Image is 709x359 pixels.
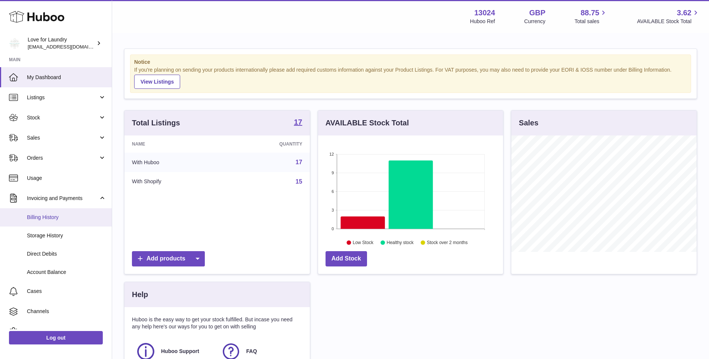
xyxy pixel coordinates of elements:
strong: 17 [294,118,302,126]
a: View Listings [134,75,180,89]
span: AVAILABLE Stock Total [637,18,700,25]
a: 3.62 AVAILABLE Stock Total [637,8,700,25]
div: Huboo Ref [470,18,495,25]
h3: AVAILABLE Stock Total [326,118,409,128]
span: My Dashboard [27,74,106,81]
strong: Notice [134,59,687,66]
span: Stock [27,114,98,121]
span: Invoicing and Payments [27,195,98,202]
text: 6 [332,189,334,194]
img: info@loveforlaundry.co.uk [9,38,20,49]
text: 9 [332,171,334,175]
th: Name [124,135,224,153]
a: 17 [296,159,302,165]
text: 3 [332,208,334,212]
a: 17 [294,118,302,127]
div: Currency [524,18,546,25]
span: Settings [27,328,106,335]
text: Healthy stock [386,240,414,245]
p: Huboo is the easy way to get your stock fulfilled. But incase you need any help here's our ways f... [132,316,302,330]
span: 3.62 [677,8,691,18]
text: 12 [329,152,334,156]
div: If you're planning on sending your products internationally please add required customs informati... [134,66,687,89]
span: Orders [27,154,98,162]
a: Add products [132,251,205,266]
span: 88.75 [580,8,599,18]
div: Love for Laundry [28,36,95,50]
span: Channels [27,308,106,315]
a: 15 [296,178,302,185]
span: Usage [27,175,106,182]
span: Sales [27,134,98,141]
span: Huboo Support [161,348,199,355]
span: Account Balance [27,269,106,276]
strong: GBP [529,8,545,18]
span: Total sales [574,18,608,25]
td: With Shopify [124,172,224,191]
a: Log out [9,331,103,344]
th: Quantity [224,135,309,153]
span: Direct Debits [27,250,106,257]
h3: Help [132,290,148,300]
td: With Huboo [124,153,224,172]
a: 88.75 Total sales [574,8,608,25]
span: FAQ [246,348,257,355]
h3: Total Listings [132,118,180,128]
a: Add Stock [326,251,367,266]
text: Stock over 2 months [427,240,468,245]
h3: Sales [519,118,538,128]
span: Listings [27,94,98,101]
span: Billing History [27,214,106,221]
text: Low Stock [353,240,374,245]
span: Cases [27,288,106,295]
strong: 13024 [474,8,495,18]
span: Storage History [27,232,106,239]
text: 0 [332,227,334,231]
span: [EMAIL_ADDRESS][DOMAIN_NAME] [28,44,110,50]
